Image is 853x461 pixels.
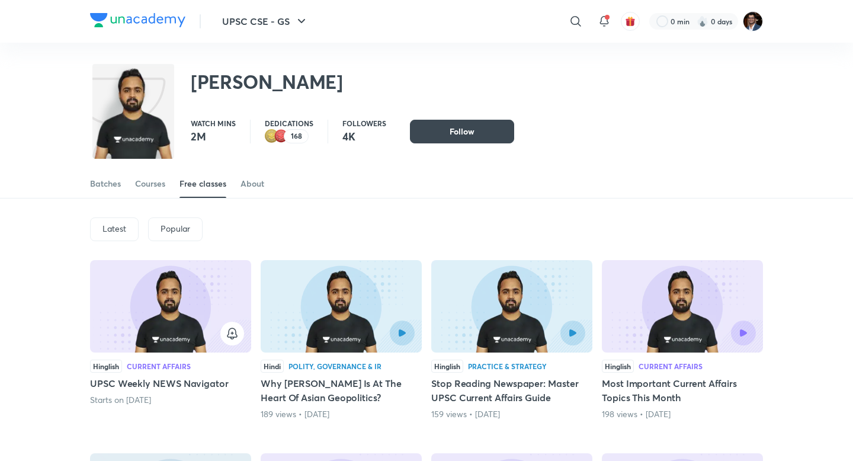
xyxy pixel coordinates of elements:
[90,260,251,420] div: UPSC Weekly NEWS Navigator
[621,12,640,31] button: avatar
[179,169,226,198] a: Free classes
[431,360,463,373] div: Hinglish
[92,66,174,161] img: class
[431,260,592,420] div: Stop Reading Newspaper: Master UPSC Current Affairs Guide
[468,363,547,370] div: Practice & Strategy
[161,224,190,233] p: Popular
[127,363,191,370] div: Current Affairs
[342,120,386,127] p: Followers
[625,16,636,27] img: avatar
[431,408,592,420] div: 159 views • 5 months ago
[265,129,279,143] img: educator badge2
[743,11,763,31] img: Amber Nigam
[450,126,474,137] span: Follow
[639,363,703,370] div: Current Affairs
[179,178,226,190] div: Free classes
[410,120,514,143] button: Follow
[240,178,264,190] div: About
[90,394,251,406] div: Starts on Sept 6
[240,169,264,198] a: About
[90,169,121,198] a: Batches
[90,13,185,30] a: Company Logo
[288,363,381,370] div: Polity, Governance & IR
[342,129,386,143] p: 4K
[261,408,422,420] div: 189 views • 1 month ago
[191,120,236,127] p: Watch mins
[431,376,592,405] h5: Stop Reading Newspaper: Master UPSC Current Affairs Guide
[90,178,121,190] div: Batches
[261,376,422,405] h5: Why [PERSON_NAME] Is At The Heart Of Asian Geopolitics?
[274,129,288,143] img: educator badge1
[215,9,316,33] button: UPSC CSE - GS
[102,224,126,233] p: Latest
[602,360,634,373] div: Hinglish
[261,260,422,420] div: Why Dalai Lama Is At The Heart Of Asian Geopolitics?
[90,376,251,390] h5: UPSC Weekly NEWS Navigator
[90,13,185,27] img: Company Logo
[602,260,763,420] div: Most Important Current Affairs Topics This Month
[191,70,343,94] h2: [PERSON_NAME]
[191,129,236,143] p: 2M
[265,120,313,127] p: Dedications
[135,178,165,190] div: Courses
[602,376,763,405] h5: Most Important Current Affairs Topics This Month
[602,408,763,420] div: 198 views • 1 year ago
[261,360,284,373] div: Hindi
[90,360,122,373] div: Hinglish
[697,15,708,27] img: streak
[291,132,302,140] p: 168
[135,169,165,198] a: Courses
